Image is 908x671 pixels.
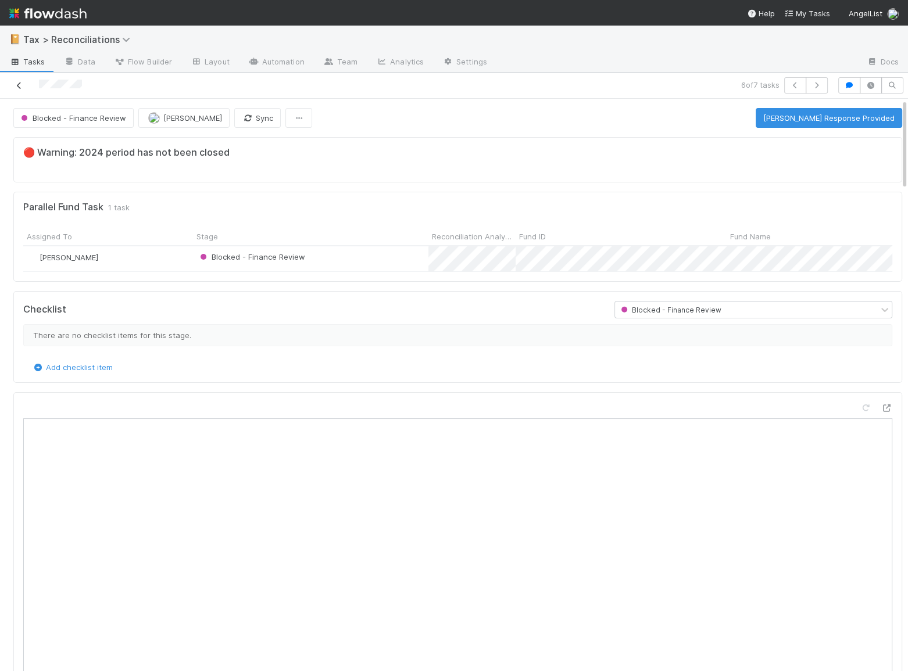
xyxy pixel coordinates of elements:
button: Sync [234,108,281,128]
h5: Parallel Fund Task [23,202,103,213]
div: There are no checklist items for this stage. [23,324,892,346]
span: Reconciliation Analysis ID [432,231,513,242]
button: [PERSON_NAME] Response Provided [756,108,902,128]
a: Layout [181,53,239,72]
a: Settings [433,53,496,72]
a: Analytics [367,53,433,72]
img: avatar_fee1282a-8af6-4c79-b7c7-bf2cfad99775.png [148,112,160,124]
span: Blocked - Finance Review [619,305,721,314]
span: 📔 [9,34,21,44]
img: avatar_fee1282a-8af6-4c79-b7c7-bf2cfad99775.png [28,253,38,262]
span: Stage [196,231,218,242]
img: logo-inverted-e16ddd16eac7371096b0.svg [9,3,87,23]
button: [PERSON_NAME] [138,108,230,128]
a: Team [314,53,367,72]
a: Automation [239,53,314,72]
span: 1 task [108,202,130,213]
a: Flow Builder [105,53,181,72]
div: Help [747,8,775,19]
span: [PERSON_NAME] [163,113,222,123]
span: Fund Name [730,231,771,242]
span: Tasks [9,56,45,67]
h5: Checklist [23,304,66,315]
a: Data [55,53,105,72]
a: Add checklist item [32,363,113,372]
img: avatar_85833754-9fc2-4f19-a44b-7938606ee299.png [887,8,899,20]
span: AngelList [849,9,882,18]
span: [PERSON_NAME] [40,253,98,262]
span: Tax > Reconciliations [23,34,136,45]
div: Blocked - Finance Review [198,251,305,263]
span: Fund ID [519,231,546,242]
span: My Tasks [784,9,830,18]
h5: 🔴 Warning: 2024 period has not been closed [23,147,892,159]
span: Assigned To [27,231,72,242]
a: Docs [857,53,908,72]
span: 6 of 7 tasks [741,79,780,91]
div: [PERSON_NAME] [28,252,98,263]
span: Blocked - Finance Review [198,252,305,261]
span: Flow Builder [114,56,172,67]
a: My Tasks [784,8,830,19]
